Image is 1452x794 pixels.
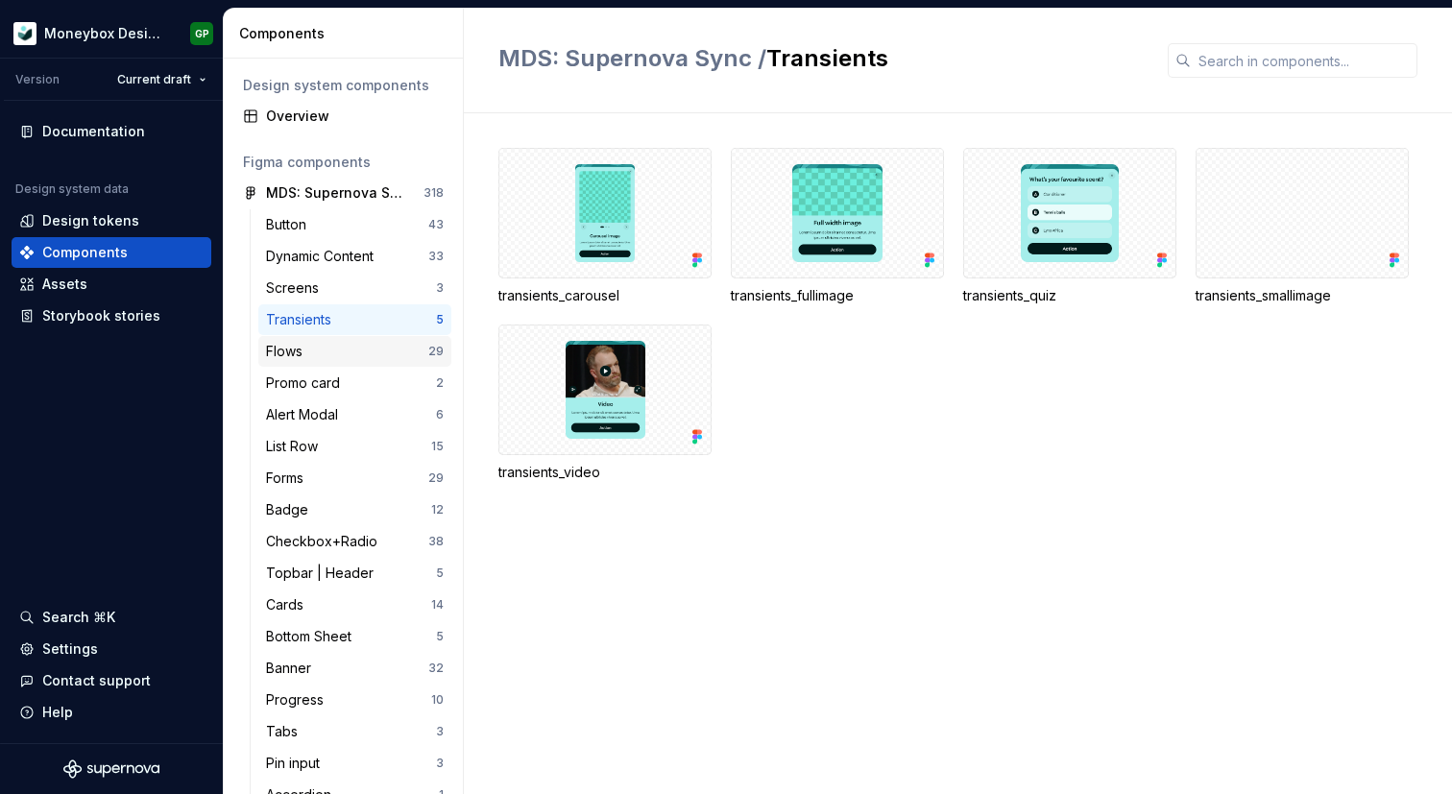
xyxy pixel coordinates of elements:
a: Promo card2 [258,368,451,398]
div: transients_smallimage [1196,148,1409,305]
a: Badge12 [258,494,451,525]
div: transients_quiz [963,148,1176,305]
div: 3 [436,756,444,771]
a: Cards14 [258,589,451,620]
div: transients_fullimage [731,286,944,305]
div: Figma components [243,153,444,172]
div: Design system components [243,76,444,95]
div: 318 [423,185,444,201]
div: transients_smallimage [1196,286,1409,305]
div: Alert Modal [266,405,346,424]
div: 43 [428,217,444,232]
h2: Transients [498,43,1145,74]
div: 10 [431,692,444,708]
div: Moneybox Design System [44,24,167,43]
div: transients_carousel [498,286,712,305]
span: Current draft [117,72,191,87]
input: Search in components... [1191,43,1417,78]
div: Storybook stories [42,306,160,325]
a: Settings [12,634,211,664]
div: Banner [266,659,319,678]
div: Documentation [42,122,145,141]
div: 33 [428,249,444,264]
div: Design tokens [42,211,139,230]
div: Design system data [15,181,129,197]
a: MDS: Supernova Sync318 [235,178,451,208]
div: Pin input [266,754,327,773]
a: Bottom Sheet5 [258,621,451,652]
div: 5 [436,565,444,581]
div: Components [42,243,128,262]
div: Overview [266,107,444,126]
div: MDS: Supernova Sync [266,183,409,203]
a: Pin input3 [258,748,451,779]
div: Checkbox+Radio [266,532,385,551]
div: Badge [266,500,316,519]
button: Help [12,697,211,728]
div: Promo card [266,373,348,393]
div: 5 [436,312,444,327]
a: Forms29 [258,463,451,493]
a: Assets [12,269,211,300]
div: 15 [431,439,444,454]
div: Contact support [42,671,151,690]
div: Help [42,703,73,722]
div: transients_fullimage [731,148,944,305]
div: Search ⌘K [42,608,115,627]
a: Banner32 [258,653,451,684]
a: Tabs3 [258,716,451,747]
div: Version [15,72,60,87]
a: Documentation [12,116,211,147]
a: List Row15 [258,431,451,462]
a: Screens3 [258,273,451,303]
div: 38 [428,534,444,549]
div: List Row [266,437,326,456]
a: Button43 [258,209,451,240]
div: Flows [266,342,310,361]
div: transients_carousel [498,148,712,305]
a: Components [12,237,211,268]
div: Assets [42,275,87,294]
a: Topbar | Header5 [258,558,451,589]
div: Topbar | Header [266,564,381,583]
button: Moneybox Design SystemGP [4,12,219,54]
div: 3 [436,280,444,296]
div: Components [239,24,455,43]
div: Forms [266,469,311,488]
div: transients_video [498,463,712,482]
div: 6 [436,407,444,422]
a: Alert Modal6 [258,399,451,430]
div: Progress [266,690,331,710]
svg: Supernova Logo [63,759,159,779]
span: MDS: Supernova Sync / [498,44,766,72]
div: 14 [431,597,444,613]
button: Current draft [109,66,215,93]
button: Contact support [12,665,211,696]
div: 12 [431,502,444,517]
div: transients_quiz [963,286,1176,305]
div: Bottom Sheet [266,627,359,646]
div: 29 [428,344,444,359]
a: Transients5 [258,304,451,335]
a: Progress10 [258,685,451,715]
div: Cards [266,595,311,614]
div: 5 [436,629,444,644]
div: Screens [266,278,327,298]
div: Transients [266,310,339,329]
a: Flows29 [258,336,451,367]
div: Settings [42,639,98,659]
div: Tabs [266,722,305,741]
img: 9de6ca4a-8ec4-4eed-b9a2-3d312393a40a.png [13,22,36,45]
a: Dynamic Content33 [258,241,451,272]
div: GP [195,26,209,41]
a: Design tokens [12,205,211,236]
div: 29 [428,470,444,486]
button: Search ⌘K [12,602,211,633]
div: Button [266,215,314,234]
a: Storybook stories [12,301,211,331]
div: 32 [428,661,444,676]
div: transients_video [498,325,712,482]
a: Overview [235,101,451,132]
div: 3 [436,724,444,739]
